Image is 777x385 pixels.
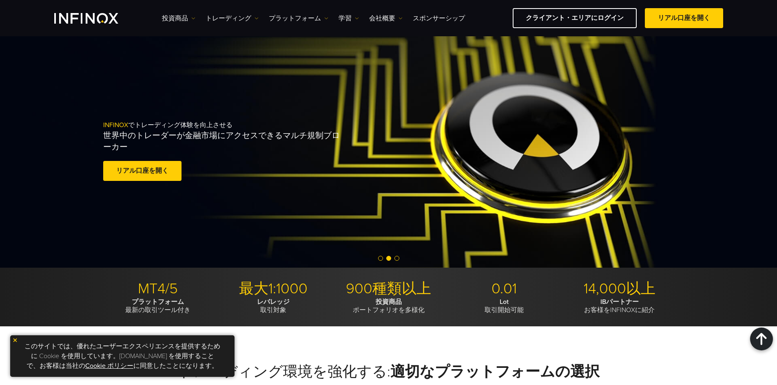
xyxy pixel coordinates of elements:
a: 学習 [339,13,359,23]
p: MT4/5 [103,280,213,298]
p: 900種類以上 [334,280,443,298]
strong: 適切なプラットフォームの選択 [390,363,600,381]
p: このサイトでは、優れたユーザーエクスペリエンスを提供するために Cookie を使用しています。[DOMAIN_NAME] を使用することで、お客様は当社の に同意したことになります。 [14,339,230,373]
p: ポートフォリオを多様化 [334,298,443,314]
div: でトレーディング体験を向上させる [103,108,406,196]
h2: トレーディング環境を強化する: [103,363,674,381]
a: リアル口座を開く [103,161,182,181]
strong: レバレッジ [257,298,290,306]
a: 会社概要 [369,13,403,23]
a: プラットフォーム [269,13,328,23]
a: INFINOX Logo [54,13,137,24]
p: 最新の取引ツール付き [103,298,213,314]
a: スポンサーシップ [413,13,465,23]
strong: Lot [500,298,509,306]
span: Go to slide 1 [378,256,383,261]
a: トレーディング [206,13,259,23]
a: Cookie ポリシー [85,362,133,370]
p: 取引開始可能 [449,298,559,314]
a: クライアント・エリアにログイン [513,8,637,28]
img: yellow close icon [12,337,18,343]
strong: IBパートナー [600,298,639,306]
p: 最大1:1000 [219,280,328,298]
strong: プラットフォーム [132,298,184,306]
p: 取引対象 [219,298,328,314]
span: Go to slide 3 [394,256,399,261]
p: 14,000以上 [565,280,674,298]
a: リアル口座を開く [645,8,723,28]
p: お客様をINFINOXに紹介 [565,298,674,314]
span: INFINOX [103,121,128,129]
span: Go to slide 2 [386,256,391,261]
p: 世界中のトレーダーが金融市場にアクセスできるマルチ規制ブローカー [103,130,345,153]
strong: 投資商品 [376,298,402,306]
p: 0.01 [449,280,559,298]
a: 投資商品 [162,13,195,23]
